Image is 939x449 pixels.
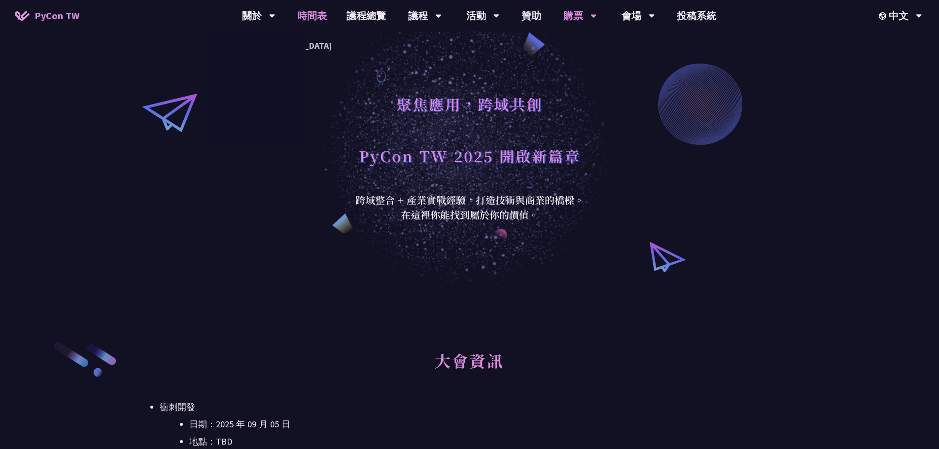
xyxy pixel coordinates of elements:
img: Home icon of PyCon TW 2025 [15,11,30,21]
img: Locale Icon [879,12,889,20]
li: 地點：TBD [189,434,779,449]
a: PyCon TW [5,3,89,28]
a: PyCon [GEOGRAPHIC_DATA] [211,34,306,57]
h2: 大會資訊 [160,341,779,395]
li: 衝刺開發 [160,400,779,449]
h1: PyCon TW 2025 開啟新篇章 [359,141,581,171]
li: 日期：2025 年 09 月 05 日 [189,417,779,432]
div: 跨域整合 + 產業實戰經驗，打造技術與商業的橋樑。 在這裡你能找到屬於你的價值。 [349,193,591,222]
span: PyCon TW [35,8,79,23]
h1: 聚焦應用，跨域共創 [396,89,543,119]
